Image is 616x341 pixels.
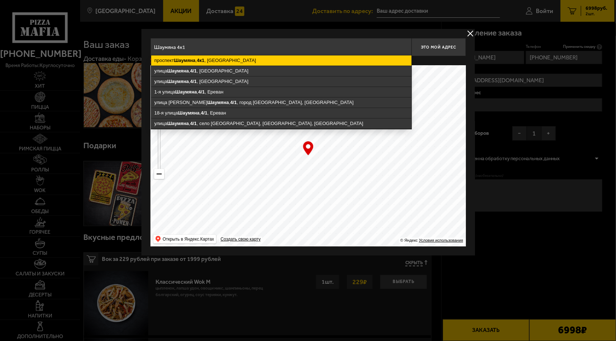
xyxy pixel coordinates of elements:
[207,100,229,105] ymaps: Шаумяна
[163,235,214,244] ymaps: Открыть в Яндекс.Картах
[230,100,237,105] ymaps: 4/1
[150,38,412,56] input: Введите адрес доставки
[151,118,412,129] ymaps: улица , , село [GEOGRAPHIC_DATA], [GEOGRAPHIC_DATA], [GEOGRAPHIC_DATA]
[151,76,412,87] ymaps: улица , , [GEOGRAPHIC_DATA]
[153,235,216,244] ymaps: Открыть в Яндекс.Картах
[198,89,205,95] ymaps: 4/1
[400,238,418,242] ymaps: © Яндекс
[178,110,200,116] ymaps: Шаумяна
[174,58,196,63] ymaps: Шаумяна
[190,68,197,74] ymaps: 4/1
[175,89,197,95] ymaps: Шаумяна
[151,87,412,97] ymaps: 1-я улица , , Ереван
[167,121,189,126] ymaps: Шаумяна
[421,45,456,50] span: Это мой адрес
[466,29,475,38] button: delivery type
[167,79,189,84] ymaps: Шаумяна
[190,79,197,84] ymaps: 4/1
[167,68,189,74] ymaps: Шаумяна
[412,38,466,56] button: Это мой адрес
[201,110,207,116] ymaps: 4/1
[190,121,197,126] ymaps: 4/1
[219,237,262,242] a: Создать свою карту
[151,97,412,108] ymaps: улица [PERSON_NAME] , , город [GEOGRAPHIC_DATA], [GEOGRAPHIC_DATA]
[151,108,412,118] ymaps: 18-я улица , , Ереван
[419,238,463,242] a: Условия использования
[197,58,204,63] ymaps: 4к1
[151,66,412,76] ymaps: улица , , [GEOGRAPHIC_DATA]
[150,58,253,64] p: Укажите дом на карте или в поле ввода
[151,55,412,66] ymaps: проспект , , [GEOGRAPHIC_DATA]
